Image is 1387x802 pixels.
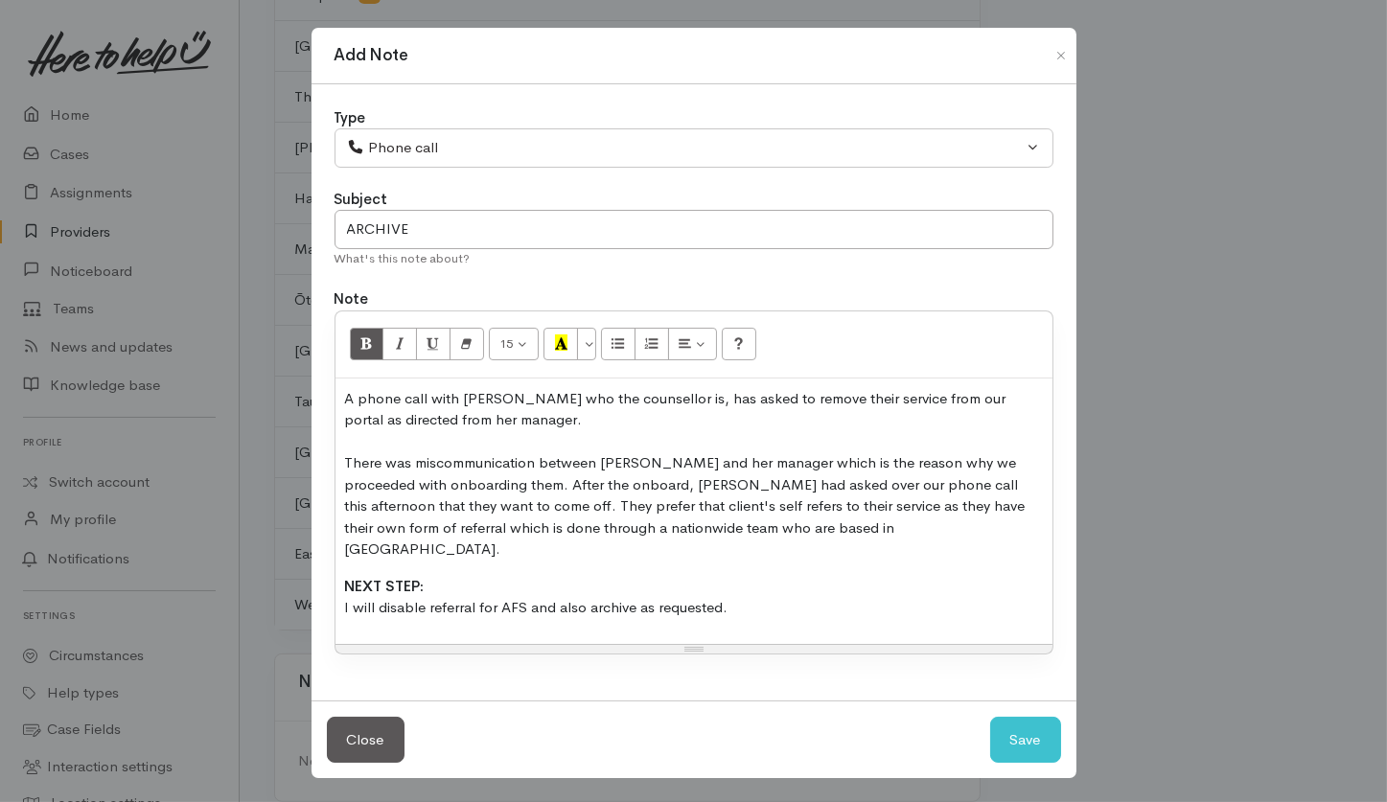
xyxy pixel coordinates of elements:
button: Bold (CTRL+B) [350,328,384,360]
div: What's this note about? [335,249,1053,268]
button: Close [327,717,405,764]
b: NEXT STEP: [345,577,425,595]
p: I will disable referral for AFS and also archive as requested. [345,576,1043,619]
label: Type [335,107,366,129]
span: 15 [499,335,513,352]
div: Resize [335,645,1052,653]
button: Font Size [489,328,540,360]
button: More Color [577,328,596,360]
button: Paragraph [668,328,718,360]
button: Help [722,328,756,360]
button: Remove Font Style (CTRL+\) [450,328,484,360]
button: Italic (CTRL+I) [382,328,417,360]
label: Note [335,288,369,310]
button: Phone call [335,128,1053,168]
button: Unordered list (CTRL+SHIFT+NUM7) [601,328,636,360]
p: A phone call with [PERSON_NAME] who the counsellor is, has asked to remove their service from our... [345,388,1043,561]
div: Phone call [347,137,1024,159]
label: Subject [335,189,388,211]
button: Underline (CTRL+U) [416,328,451,360]
h1: Add Note [335,43,408,68]
button: Save [990,717,1061,764]
button: Ordered list (CTRL+SHIFT+NUM8) [635,328,669,360]
button: Close [1046,44,1076,67]
button: Recent Color [543,328,578,360]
